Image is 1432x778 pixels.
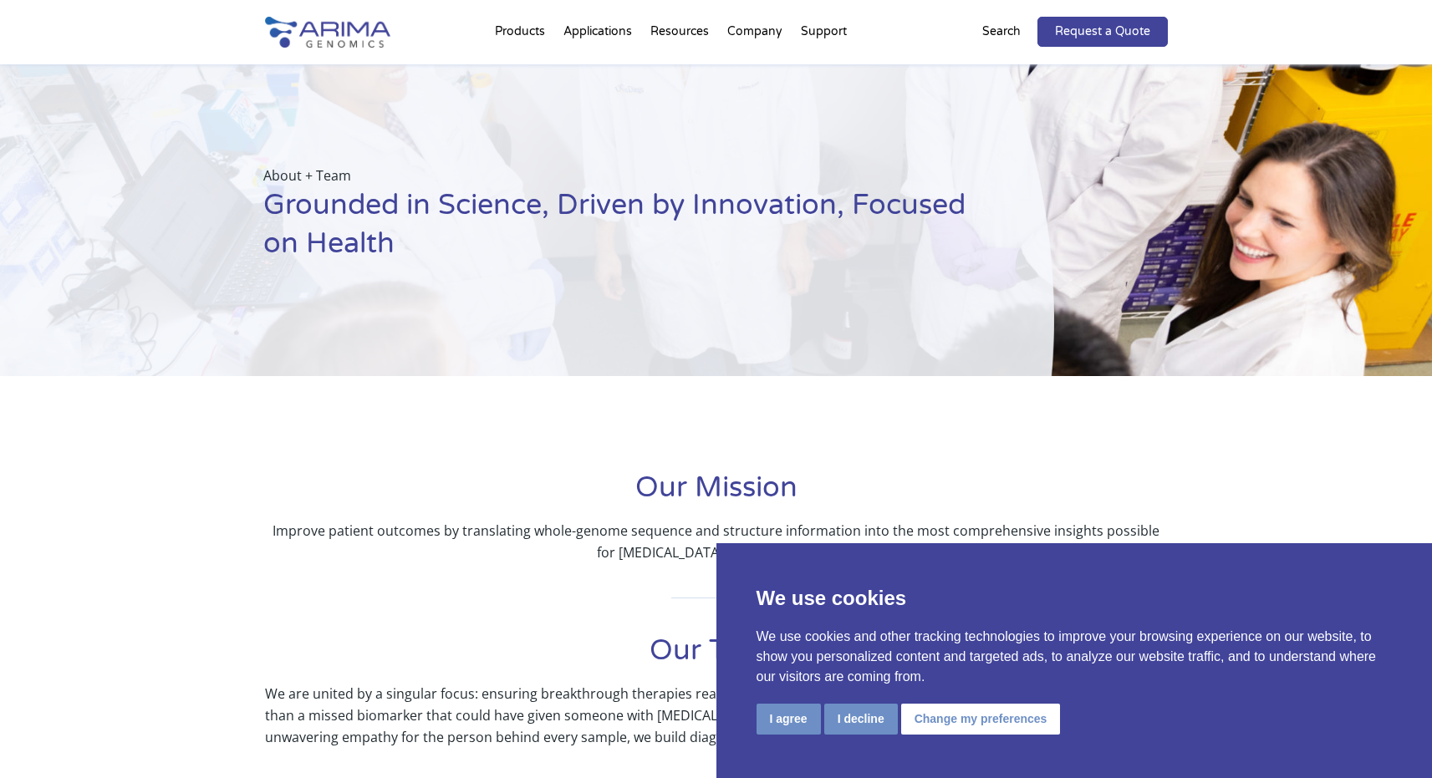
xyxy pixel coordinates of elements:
p: Improve patient outcomes by translating whole-genome sequence and structure information into the ... [265,520,1168,563]
h1: Our Mission [265,469,1168,520]
p: About + Team [263,165,971,186]
a: Request a Quote [1037,17,1168,47]
p: We are united by a singular focus: ensuring breakthrough therapies reach the patients they were c... [265,683,1168,748]
img: Arima-Genomics-logo [265,17,390,48]
h1: Our Team [265,632,1168,683]
button: Change my preferences [901,704,1061,735]
button: I agree [757,704,821,735]
h1: Grounded in Science, Driven by Innovation, Focused on Health [263,186,971,276]
p: We use cookies and other tracking technologies to improve your browsing experience on our website... [757,627,1393,687]
p: We use cookies [757,583,1393,613]
p: Search [982,21,1021,43]
button: I decline [824,704,898,735]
